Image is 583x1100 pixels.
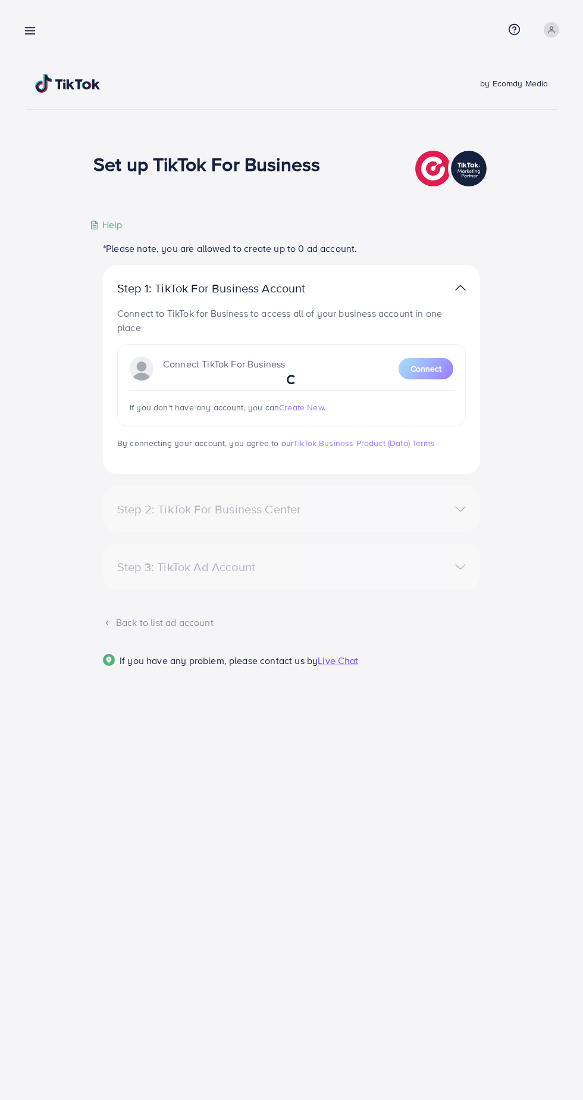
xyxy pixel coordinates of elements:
p: Step 1: TikTok For Business Account [117,281,343,295]
span: If you have any problem, please contact us by [120,654,318,667]
div: Back to list ad account [103,616,480,630]
span: by Ecomdy Media [480,77,548,89]
div: Help [90,218,123,232]
img: Popup guide [103,654,115,666]
img: TikTok partner [455,279,466,297]
h1: Set up TikTok For Business [93,152,320,175]
img: TikTok partner [415,148,490,189]
p: *Please note, you are allowed to create up to 0 ad account. [103,241,480,255]
img: TikTok [35,74,101,93]
span: Live Chat [318,654,358,667]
